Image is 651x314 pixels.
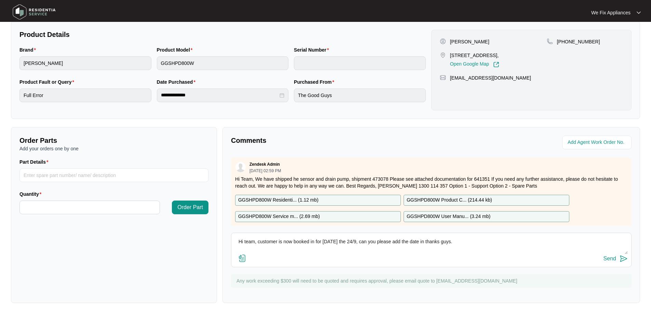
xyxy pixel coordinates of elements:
img: send-icon.svg [620,255,628,263]
input: Date Purchased [161,92,279,99]
img: user-pin [440,38,446,44]
input: Serial Number [294,56,426,70]
img: map-pin [547,38,553,44]
p: Hi Team, We have shipped he sensor and drain pump, shipment 473078 Please see attached documentat... [235,176,627,189]
button: Send [603,254,628,263]
img: Link-External [493,62,499,68]
p: GGSHPD800W Residenti... ( 1.12 mb ) [238,196,318,204]
p: [EMAIL_ADDRESS][DOMAIN_NAME] [450,74,531,81]
label: Purchased From [294,79,337,85]
a: Open Google Map [450,62,499,68]
p: GGSHPD800W Product C... ( 214.44 kb ) [407,196,492,204]
img: residentia service logo [10,2,58,22]
label: Part Details [19,159,51,165]
label: Serial Number [294,46,331,53]
label: Date Purchased [157,79,198,85]
input: Purchased From [294,88,426,102]
p: Any work exceeding $300 will need to be quoted and requires approval, please email quote to [EMAI... [236,277,628,284]
label: Product Fault or Query [19,79,77,85]
label: Quantity [19,191,44,197]
input: Product Model [157,56,289,70]
p: Comments [231,136,426,145]
img: map-pin [440,74,446,81]
p: Zendesk Admin [249,162,280,167]
label: Product Model [157,46,195,53]
img: map-pin [440,52,446,58]
label: Brand [19,46,39,53]
input: Part Details [19,168,208,182]
p: GGSHPD800W Service m... ( 2.69 mb ) [238,213,320,220]
p: Product Details [19,30,426,39]
img: dropdown arrow [637,11,641,14]
p: We Fix Appliances [591,9,630,16]
span: Order Part [177,203,203,211]
input: Quantity [20,201,160,214]
img: file-attachment-doc.svg [238,254,246,262]
textarea: Hi team, customer is now booked in for [DATE] the 24/9, can you please add the date in thanks guys. [235,236,628,254]
button: Order Part [172,201,208,214]
div: Send [603,256,616,262]
p: Add your orders one by one [19,145,208,152]
input: Product Fault or Query [19,88,151,102]
input: Add Agent Work Order No. [568,138,627,147]
img: user.svg [235,162,246,172]
input: Brand [19,56,151,70]
p: Order Parts [19,136,208,145]
p: [PERSON_NAME] [450,38,489,45]
p: GGSHPD800W User Manu... ( 3.24 mb ) [407,213,490,220]
p: [STREET_ADDRESS], [450,52,499,59]
p: [PHONE_NUMBER] [557,38,600,45]
p: [DATE] 02:59 PM [249,169,281,173]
